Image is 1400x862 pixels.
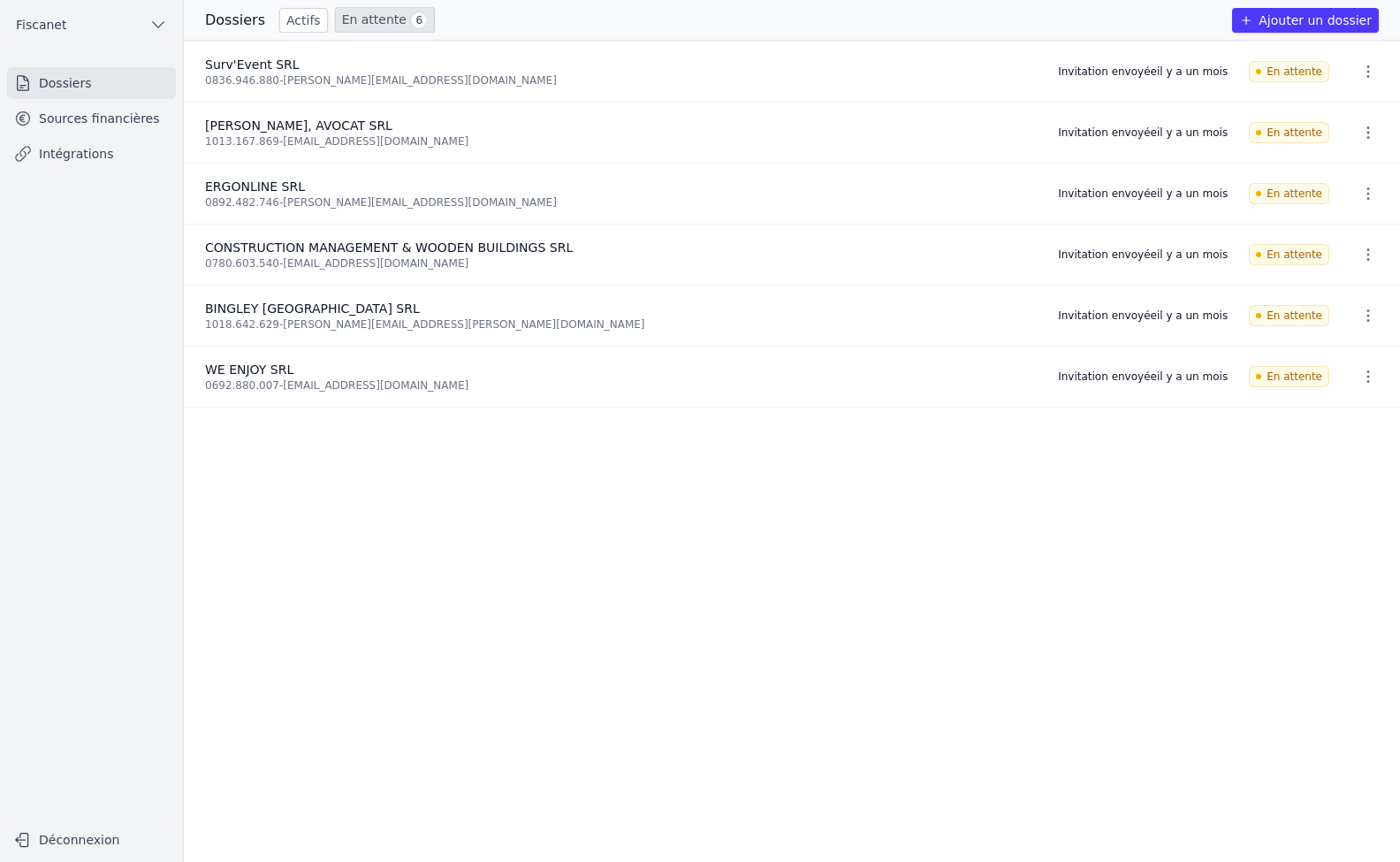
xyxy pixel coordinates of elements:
[279,8,328,33] a: Actifs
[16,16,66,34] span: Fiscanet
[205,73,1037,88] div: 0836.946.880 - [PERSON_NAME][EMAIL_ADDRESS][DOMAIN_NAME]
[1058,187,1228,201] div: Invitation envoyée il y a un mois
[1058,248,1228,262] div: Invitation envoyée il y a un mois
[7,138,176,170] a: Intégrations
[205,256,1037,271] div: 0780.603.540 - [EMAIL_ADDRESS][DOMAIN_NAME]
[335,7,435,33] a: En attente 6
[205,179,305,194] span: ERGONLINE SRL
[1232,8,1379,33] button: Ajouter un dossier
[1249,61,1329,82] span: En attente
[205,378,1037,393] div: 0692.880.007 - [EMAIL_ADDRESS][DOMAIN_NAME]
[1058,126,1228,140] div: Invitation envoyée il y a un mois
[205,134,1037,149] div: 1013.167.869 - [EMAIL_ADDRESS][DOMAIN_NAME]
[410,11,428,29] span: 6
[205,10,265,31] h3: Dossiers
[205,362,293,377] span: WE ENJOY SRL
[1249,183,1329,204] span: En attente
[1249,244,1329,265] span: En attente
[1058,309,1228,323] div: Invitation envoyée il y a un mois
[205,118,392,133] span: [PERSON_NAME], AVOCAT SRL
[1249,366,1329,387] span: En attente
[7,67,176,99] a: Dossiers
[7,826,176,854] button: Déconnexion
[1058,65,1228,79] div: Invitation envoyée il y a un mois
[1249,122,1329,143] span: En attente
[205,317,1037,332] div: 1018.642.629 - [PERSON_NAME][EMAIL_ADDRESS][PERSON_NAME][DOMAIN_NAME]
[7,11,176,39] button: Fiscanet
[7,103,176,134] a: Sources financières
[1058,370,1228,384] div: Invitation envoyée il y a un mois
[1249,305,1329,326] span: En attente
[205,301,420,316] span: BINGLEY [GEOGRAPHIC_DATA] SRL
[205,195,1037,210] div: 0892.482.746 - [PERSON_NAME][EMAIL_ADDRESS][DOMAIN_NAME]
[205,57,300,72] span: Surv'Event SRL
[205,240,573,255] span: CONSTRUCTION MANAGEMENT & WOODEN BUILDINGS SRL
